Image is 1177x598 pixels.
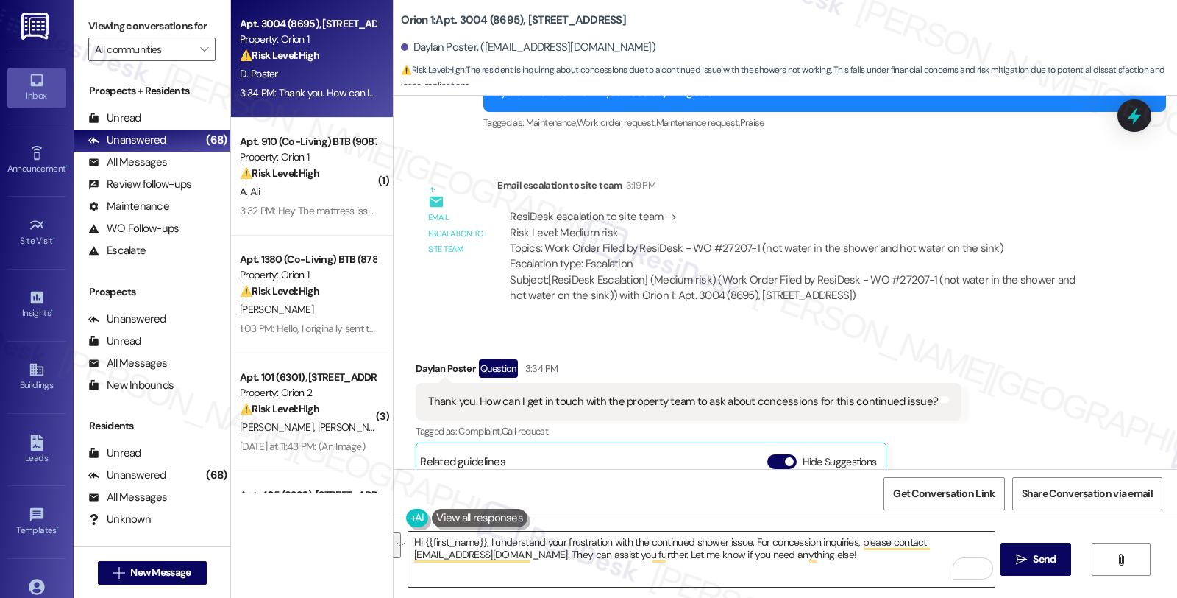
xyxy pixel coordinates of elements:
[577,116,656,129] span: Work order request ,
[240,32,376,47] div: Property: Orion 1
[416,421,961,442] div: Tagged as:
[502,425,548,437] span: Call request
[240,284,319,298] strong: ⚠️ Risk Level: High
[479,359,518,378] div: Question
[88,334,141,349] div: Unread
[416,359,961,383] div: Daylan Poster
[88,221,179,236] div: WO Follow-ups
[401,63,1177,94] span: : The resident is inquiring about concessions due to a continued issue with the showers not worki...
[240,385,376,401] div: Property: Orion 2
[88,15,216,38] label: Viewing conversations for
[883,477,1004,510] button: Get Conversation Link
[88,312,166,327] div: Unanswered
[88,468,166,483] div: Unanswered
[240,86,741,99] div: 3:34 PM: Thank you. How can I get in touch with the property team to ask about concessions for th...
[240,252,376,267] div: Apt. 1380 (Co-Living) BTB (8788), [STREET_ADDRESS]
[497,177,1098,198] div: Email escalation to site team
[88,378,174,393] div: New Inbounds
[401,13,626,28] b: Orion 1: Apt. 3004 (8695), [STREET_ADDRESS]
[98,561,207,585] button: New Message
[240,149,376,165] div: Property: Orion 1
[88,446,141,461] div: Unread
[740,116,764,129] span: Praise
[803,454,877,470] label: Hide Suggestions
[483,112,1166,133] div: Tagged as:
[1022,486,1153,502] span: Share Conversation via email
[21,13,51,40] img: ResiDesk Logo
[240,402,319,415] strong: ⚠️ Risk Level: High
[88,199,169,214] div: Maintenance
[130,565,191,580] span: New Message
[510,209,1086,272] div: ResiDesk escalation to site team -> Risk Level: Medium risk Topics: Work Order Filed by ResiDesk ...
[240,49,319,62] strong: ⚠️ Risk Level: High
[7,213,66,253] a: Site Visit •
[656,116,740,129] span: Maintenance request ,
[401,64,464,76] strong: ⚠️ Risk Level: High
[7,357,66,397] a: Buildings
[88,356,167,371] div: All Messages
[408,532,994,587] textarea: To enrich screen reader interactions, please activate Accessibility in Grammarly extension settings
[401,40,655,55] div: Daylan Poster. ([EMAIL_ADDRESS][DOMAIN_NAME])
[95,38,192,61] input: All communities
[240,134,376,149] div: Apt. 910 (Co-Living) BTB (9087), [STREET_ADDRESS][PERSON_NAME]
[240,67,278,80] span: D. Poster
[1033,552,1056,567] span: Send
[51,306,53,316] span: •
[88,110,141,126] div: Unread
[526,116,577,129] span: Maintenance ,
[522,361,558,376] div: 3:34 PM
[113,567,124,579] i: 
[7,68,66,108] a: Inbox
[428,210,486,257] div: Email escalation to site team
[88,155,167,170] div: All Messages
[202,129,230,152] div: (68)
[510,272,1086,304] div: Subject: [ResiDesk Escalation] (Medium risk) (Work Order Filed by ResiDesk - WO #27207-1 (not wat...
[74,418,230,434] div: Residents
[240,267,376,283] div: Property: Orion 1
[1016,554,1027,566] i: 
[7,430,66,470] a: Leads
[318,421,396,434] span: [PERSON_NAME]
[240,166,319,180] strong: ⚠️ Risk Level: High
[240,370,376,385] div: Apt. 101 (6301), [STREET_ADDRESS]
[240,185,260,198] span: A. Ali
[7,285,66,325] a: Insights •
[420,454,505,476] div: Related guidelines
[893,486,995,502] span: Get Conversation Link
[74,83,230,99] div: Prospects + Residents
[88,243,146,258] div: Escalate
[202,464,230,487] div: (68)
[240,488,376,503] div: Apt. 405 (8230), [STREET_ADDRESS][PERSON_NAME]
[200,43,208,55] i: 
[88,177,191,192] div: Review follow-ups
[622,177,655,193] div: 3:19 PM
[1012,477,1162,510] button: Share Conversation via email
[240,303,313,316] span: [PERSON_NAME]
[53,233,55,244] span: •
[88,133,166,148] div: Unanswered
[1000,543,1072,576] button: Send
[74,284,230,300] div: Prospects
[88,490,167,505] div: All Messages
[458,425,502,437] span: Complaint ,
[240,16,376,32] div: Apt. 3004 (8695), [STREET_ADDRESS]
[240,440,365,453] div: [DATE] at 11:43 PM: (An Image)
[1115,554,1126,566] i: 
[240,421,318,434] span: [PERSON_NAME]
[65,161,68,172] span: •
[57,523,59,533] span: •
[428,394,938,409] div: Thank you. How can I get in touch with the property team to ask about concessions for this contin...
[88,512,151,527] div: Unknown
[7,502,66,542] a: Templates •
